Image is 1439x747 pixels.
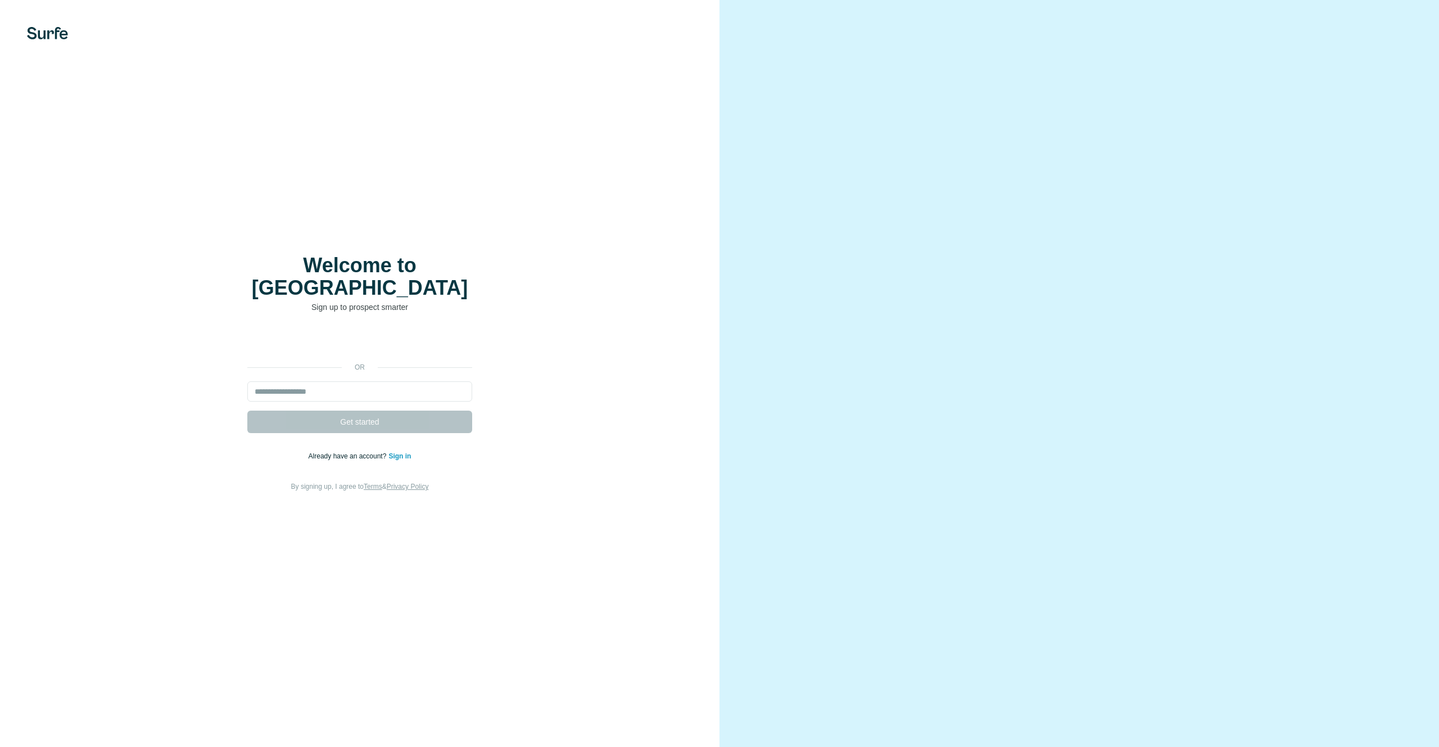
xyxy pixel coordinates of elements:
[342,362,378,372] p: or
[27,27,68,39] img: Surfe's logo
[291,483,429,490] span: By signing up, I agree to &
[247,301,472,313] p: Sign up to prospect smarter
[309,452,389,460] span: Already have an account?
[242,330,478,354] iframe: Sign in with Google Button
[364,483,382,490] a: Terms
[388,452,411,460] a: Sign in
[387,483,429,490] a: Privacy Policy
[247,254,472,299] h1: Welcome to [GEOGRAPHIC_DATA]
